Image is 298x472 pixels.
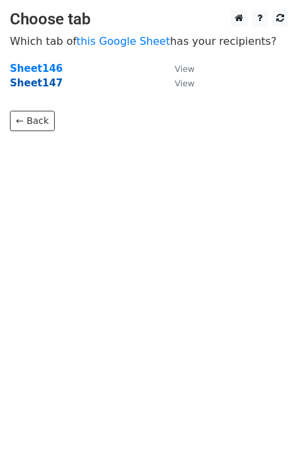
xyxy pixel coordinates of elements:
small: View [175,64,194,74]
p: Which tab of has your recipients? [10,34,288,48]
a: this Google Sheet [76,35,170,47]
a: ← Back [10,111,55,131]
a: Sheet146 [10,63,63,74]
a: View [162,77,194,89]
small: View [175,78,194,88]
a: Sheet147 [10,77,63,89]
h3: Choose tab [10,10,288,29]
a: View [162,63,194,74]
